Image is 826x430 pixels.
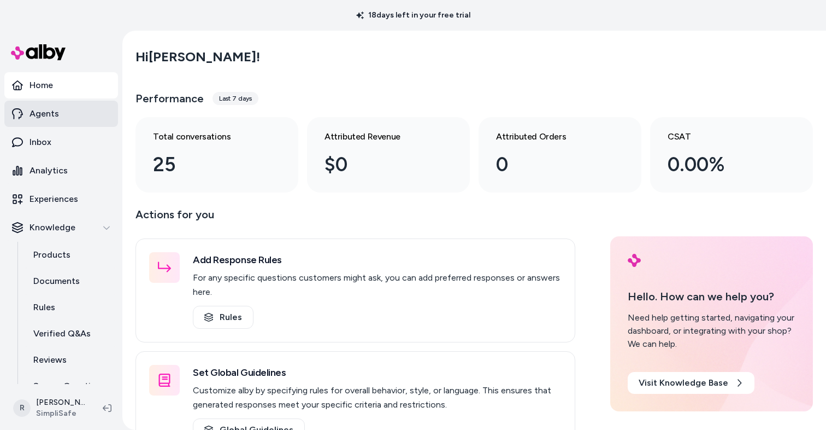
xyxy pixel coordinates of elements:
[324,130,435,143] h3: Attributed Revenue
[350,10,477,21] p: 18 days left in your free trial
[135,91,204,106] h3: Performance
[4,214,118,241] button: Knowledge
[36,397,85,408] p: [PERSON_NAME]
[33,275,80,288] p: Documents
[479,117,641,193] a: Attributed Orders 0
[650,117,813,193] a: CSAT 0.00%
[193,383,562,412] p: Customize alby by specifying rules for overall behavior, style, or language. This ensures that ge...
[307,117,470,193] a: Attributed Revenue $0
[193,271,562,299] p: For any specific questions customers might ask, you can add preferred responses or answers here.
[628,288,795,305] p: Hello. How can we help you?
[4,101,118,127] a: Agents
[33,301,55,314] p: Rules
[22,373,118,399] a: Survey Questions
[193,365,562,380] h3: Set Global Guidelines
[213,92,258,105] div: Last 7 days
[153,150,263,179] div: 25
[29,164,68,177] p: Analytics
[324,150,435,179] div: $0
[4,158,118,184] a: Analytics
[29,79,53,92] p: Home
[193,252,562,268] h3: Add Response Rules
[11,44,66,60] img: alby Logo
[153,130,263,143] h3: Total conversations
[4,72,118,98] a: Home
[628,372,754,394] a: Visit Knowledge Base
[4,186,118,212] a: Experiences
[33,327,91,340] p: Verified Q&As
[36,408,85,419] span: SimpliSafe
[33,353,67,367] p: Reviews
[33,248,70,262] p: Products
[496,150,606,179] div: 0
[628,254,641,267] img: alby Logo
[22,242,118,268] a: Products
[22,347,118,373] a: Reviews
[135,206,575,232] p: Actions for you
[4,129,118,155] a: Inbox
[135,49,260,65] h2: Hi [PERSON_NAME] !
[29,221,75,234] p: Knowledge
[628,311,795,351] div: Need help getting started, navigating your dashboard, or integrating with your shop? We can help.
[13,399,31,417] span: R
[29,136,51,149] p: Inbox
[135,117,298,193] a: Total conversations 25
[193,306,253,329] a: Rules
[29,107,59,120] p: Agents
[496,130,606,143] h3: Attributed Orders
[7,391,94,426] button: R[PERSON_NAME]SimpliSafe
[22,321,118,347] a: Verified Q&As
[29,193,78,206] p: Experiences
[22,294,118,321] a: Rules
[668,150,778,179] div: 0.00%
[22,268,118,294] a: Documents
[33,380,105,393] p: Survey Questions
[668,130,778,143] h3: CSAT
